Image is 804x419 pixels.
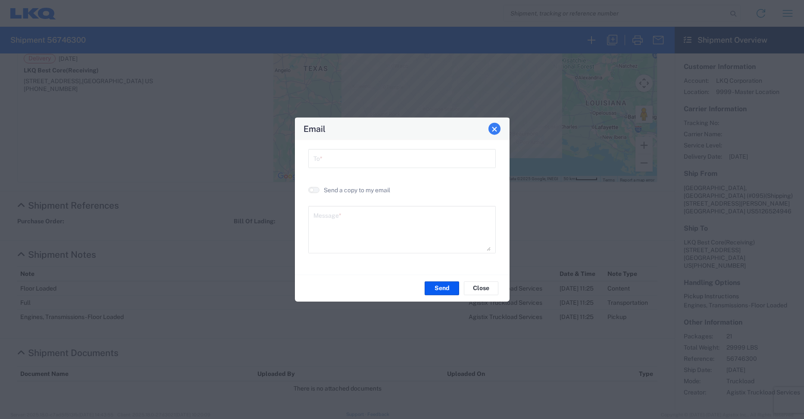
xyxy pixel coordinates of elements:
button: Close [464,281,498,295]
label: Send a copy to my email [324,186,390,194]
h4: Email [303,122,325,135]
button: Send [425,281,459,295]
button: Close [488,123,501,135]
